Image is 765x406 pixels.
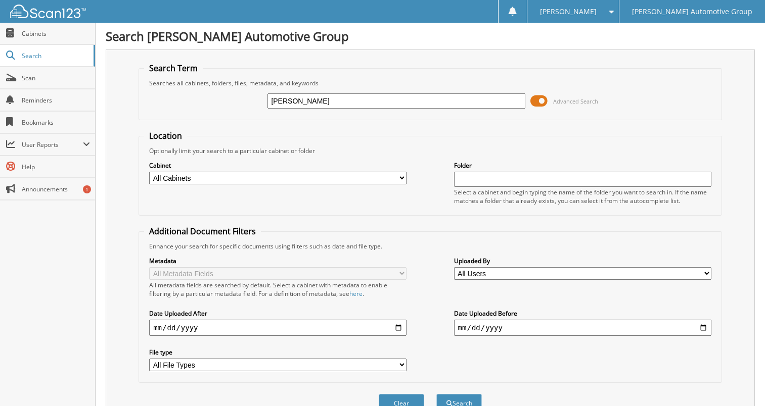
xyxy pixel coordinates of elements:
[149,348,407,357] label: File type
[144,63,203,74] legend: Search Term
[144,130,187,141] legend: Location
[22,140,83,149] span: User Reports
[144,146,716,155] div: Optionally limit your search to a particular cabinet or folder
[454,320,711,336] input: end
[83,185,91,193] div: 1
[22,96,90,105] span: Reminders
[553,97,598,105] span: Advanced Search
[144,242,716,250] div: Enhance your search for specific documents using filters such as date and file type.
[22,52,88,60] span: Search
[540,9,597,15] span: [PERSON_NAME]
[149,281,407,298] div: All metadata fields are searched by default. Select a cabinet with metadata to enable filtering b...
[22,118,90,127] span: Bookmarks
[149,161,407,170] label: Cabinet
[454,188,711,205] div: Select a cabinet and begin typing the name of the folder you want to search in. If the name match...
[149,320,407,336] input: start
[22,185,90,193] span: Announcements
[22,29,90,38] span: Cabinets
[144,79,716,87] div: Searches all cabinets, folders, files, metadata, and keywords
[454,161,711,170] label: Folder
[106,28,755,44] h1: Search [PERSON_NAME] Automotive Group
[149,309,407,318] label: Date Uploaded After
[149,257,407,265] label: Metadata
[10,5,86,18] img: scan123-logo-white.svg
[349,289,363,298] a: here
[454,257,711,265] label: Uploaded By
[632,9,752,15] span: [PERSON_NAME] Automotive Group
[22,74,90,82] span: Scan
[22,163,90,171] span: Help
[144,226,261,237] legend: Additional Document Filters
[454,309,711,318] label: Date Uploaded Before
